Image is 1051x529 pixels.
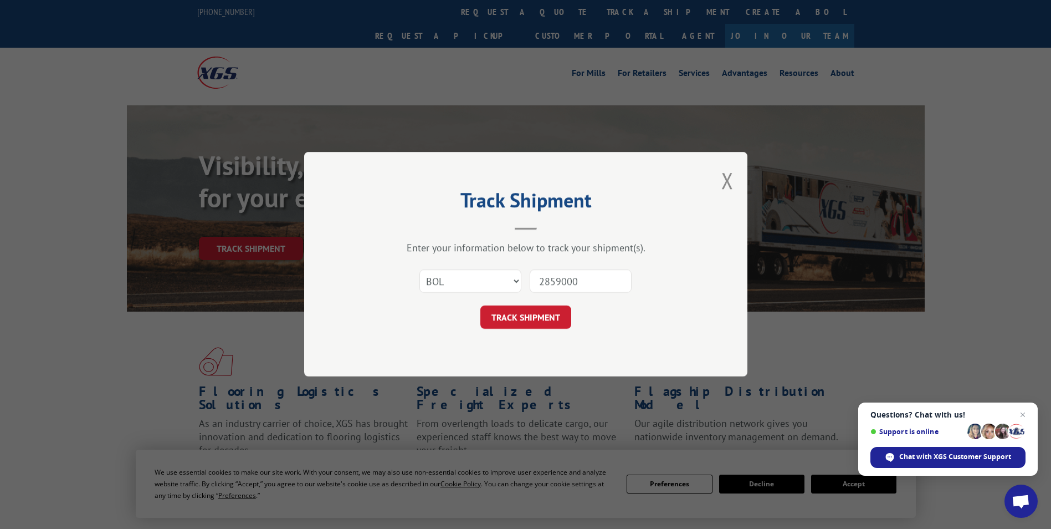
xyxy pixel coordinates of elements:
[360,192,692,213] h2: Track Shipment
[530,270,632,293] input: Number(s)
[1016,408,1029,421] span: Close chat
[870,428,963,436] span: Support is online
[360,242,692,255] div: Enter your information below to track your shipment(s).
[480,306,571,329] button: TRACK SHIPMENT
[899,452,1011,462] span: Chat with XGS Customer Support
[870,410,1026,419] span: Questions? Chat with us!
[721,166,734,195] button: Close modal
[1004,485,1038,518] div: Open chat
[870,447,1026,468] div: Chat with XGS Customer Support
